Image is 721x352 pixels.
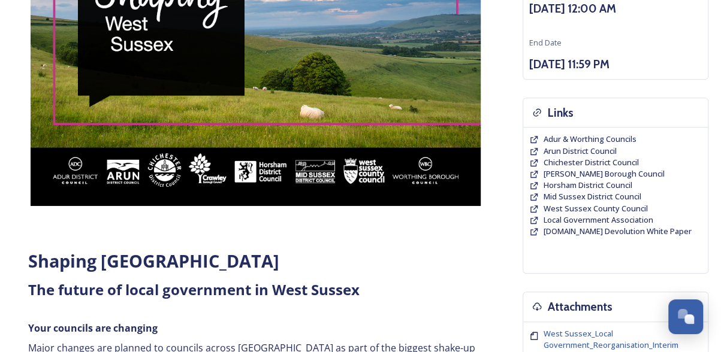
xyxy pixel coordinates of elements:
[28,280,360,299] strong: The future of local government in West Sussex
[544,180,632,191] a: Horsham District Council
[548,104,574,122] h3: Links
[544,133,636,145] a: Adur & Worthing Councils
[544,133,636,144] span: Adur & Worthing Councils
[668,299,703,334] button: Open Chat
[544,145,617,157] a: Arun District Council
[544,168,665,179] span: [PERSON_NAME] Borough Council
[529,37,562,48] span: End Date
[544,214,653,225] span: Local Government Association
[544,226,692,237] a: [DOMAIN_NAME] Devolution White Paper
[544,145,617,156] span: Arun District Council
[544,191,641,202] a: Mid Sussex District Council
[544,157,639,168] a: Chichester District Council
[548,298,613,315] h3: Attachments
[544,168,665,180] a: [PERSON_NAME] Borough Council
[28,321,158,335] strong: Your councils are changing
[28,249,279,272] strong: Shaping [GEOGRAPHIC_DATA]
[544,203,648,214] span: West Sussex County Council
[544,214,653,226] a: Local Government Association
[544,191,641,202] span: Mid Sussex District Council
[529,56,702,73] h3: [DATE] 11:59 PM
[544,203,648,214] a: West Sussex County Council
